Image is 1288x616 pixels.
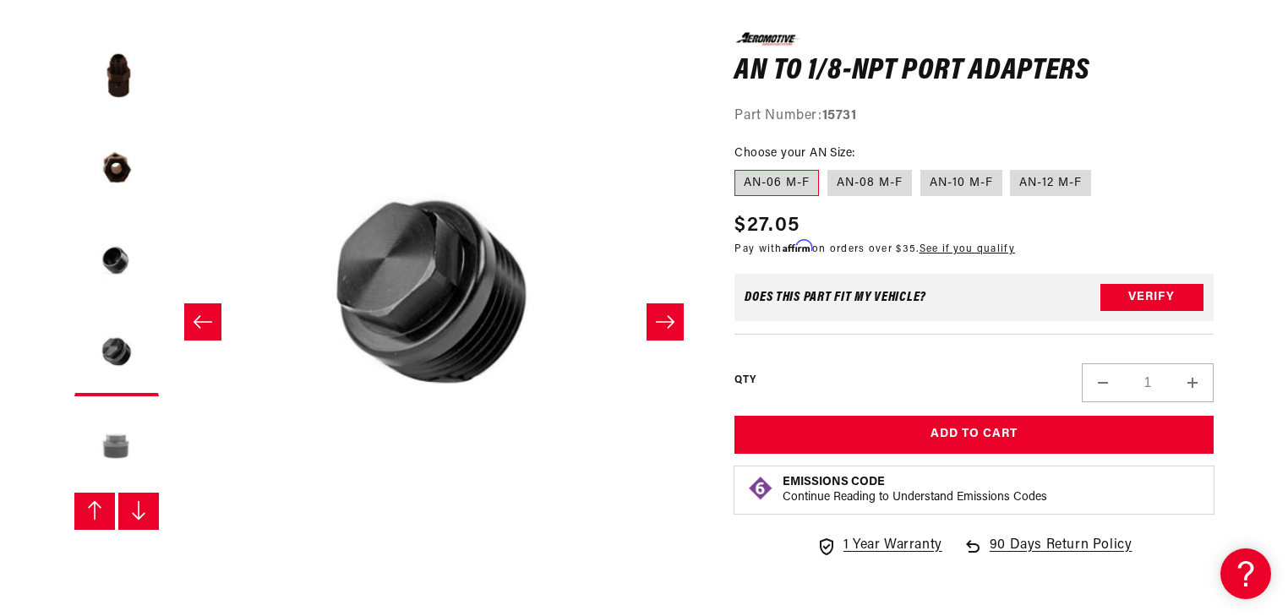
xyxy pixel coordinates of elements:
button: Load image 7 in gallery view [74,312,159,396]
div: Does This part fit My vehicle? [745,291,926,304]
strong: 15731 [822,109,857,123]
p: Pay with on orders over $35. [734,241,1015,257]
span: Affirm [783,240,812,253]
strong: Emissions Code [783,476,885,488]
img: Emissions code [747,475,774,502]
button: Load image 4 in gallery view [74,33,159,117]
legend: Choose your AN Size: [734,144,856,162]
button: Load image 8 in gallery view [74,405,159,489]
a: See if you qualify - Learn more about Affirm Financing (opens in modal) [920,244,1015,254]
label: AN-08 M-F [827,170,912,197]
div: Part Number: [734,106,1214,128]
label: QTY [734,373,756,388]
span: 90 Days Return Policy [990,535,1132,574]
button: Verify [1100,284,1203,311]
label: AN-10 M-F [920,170,1002,197]
button: Load image 6 in gallery view [74,219,159,303]
span: $27.05 [734,210,800,241]
label: AN-06 M-F [734,170,819,197]
span: 1 Year Warranty [843,535,942,557]
button: Slide right [647,303,684,341]
p: Continue Reading to Understand Emissions Codes [783,490,1047,505]
button: Slide left [74,493,115,530]
button: Add to Cart [734,416,1214,454]
a: 90 Days Return Policy [963,535,1132,574]
media-gallery: Gallery Viewer [74,32,701,611]
h1: AN to 1/8-NPT Port Adapters [734,58,1214,85]
button: Slide right [118,493,159,530]
a: 1 Year Warranty [816,535,942,557]
button: Emissions CodeContinue Reading to Understand Emissions Codes [783,475,1047,505]
label: AN-12 M-F [1010,170,1091,197]
button: Load image 5 in gallery view [74,126,159,210]
button: Slide left [184,303,221,341]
